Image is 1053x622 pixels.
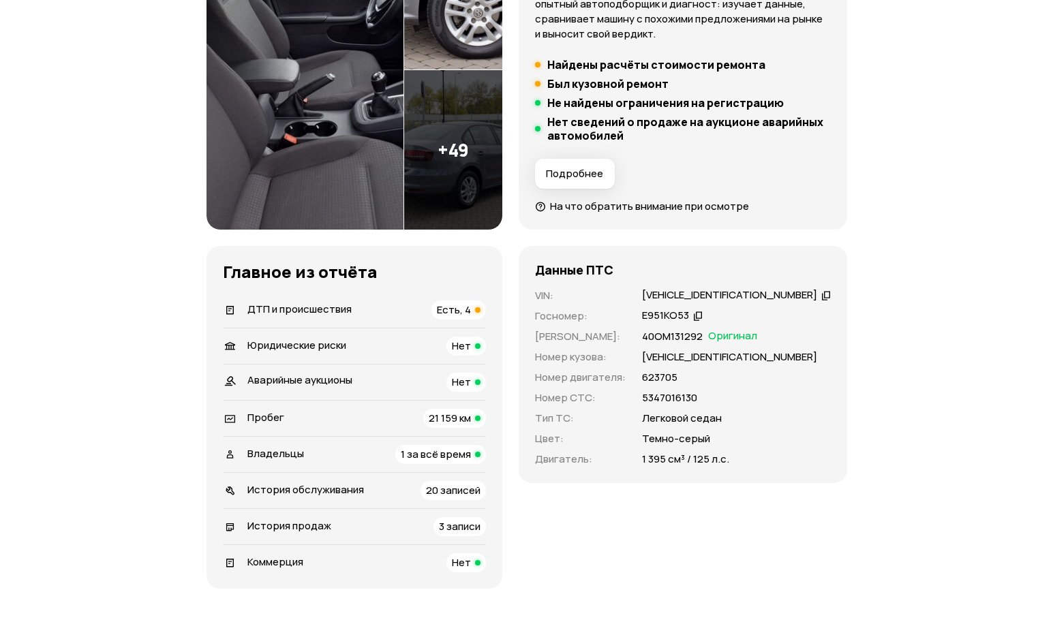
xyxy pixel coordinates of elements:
[535,411,626,426] p: Тип ТС :
[642,370,677,385] p: 623705
[437,302,471,317] span: Есть, 4
[535,452,626,467] p: Двигатель :
[546,167,603,181] span: Подробнее
[535,288,626,303] p: VIN :
[547,96,784,110] h5: Не найдены ограничения на регистрацию
[708,329,757,344] span: Оригинал
[535,329,626,344] p: [PERSON_NAME] :
[642,288,817,302] div: [VEHICLE_IDENTIFICATION_NUMBER]
[547,115,831,142] h5: Нет сведений о продаже на аукционе аварийных автомобилей
[247,518,331,533] span: История продаж
[535,159,615,189] button: Подробнее
[642,452,729,467] p: 1 395 см³ / 125 л.с.
[452,339,471,353] span: Нет
[642,431,710,446] p: Темно-серый
[247,410,284,424] span: Пробег
[535,199,749,213] a: На что обратить внимание при осмотре
[547,58,765,72] h5: Найдены расчёты стоимости ремонта
[535,262,613,277] h4: Данные ПТС
[223,262,486,281] h3: Главное из отчёта
[535,309,626,324] p: Госномер :
[535,390,626,405] p: Номер СТС :
[642,411,722,426] p: Легковой седан
[550,199,749,213] span: На что обратить внимание при осмотре
[535,431,626,446] p: Цвет :
[247,482,364,497] span: История обслуживания
[642,390,697,405] p: 5347016130
[535,370,626,385] p: Номер двигателя :
[642,309,689,323] div: Е951КО53
[247,302,352,316] span: ДТП и происшествия
[247,373,352,387] span: Аварийные аукционы
[429,411,471,425] span: 21 159 км
[439,519,480,533] span: 3 записи
[547,77,669,91] h5: Был кузовной ремонт
[452,375,471,389] span: Нет
[247,446,304,461] span: Владельцы
[247,555,303,569] span: Коммерция
[401,447,471,461] span: 1 за всё время
[247,338,346,352] span: Юридические риски
[535,349,626,364] p: Номер кузова :
[452,555,471,570] span: Нет
[426,483,480,497] span: 20 записей
[642,349,817,364] p: [VEHICLE_IDENTIFICATION_NUMBER]
[642,329,703,344] p: 40ОМ131292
